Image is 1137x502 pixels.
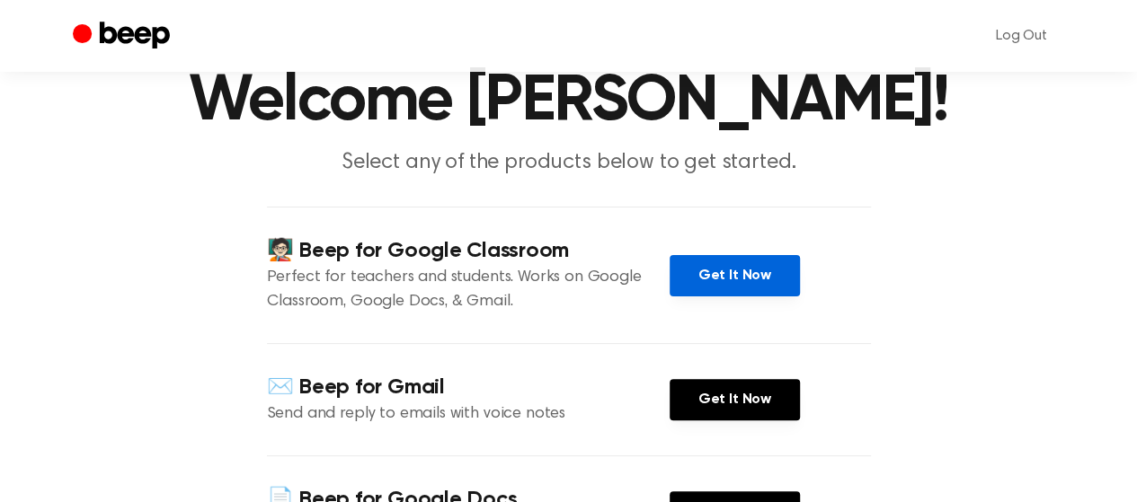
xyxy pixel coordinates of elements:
p: Select any of the products below to get started. [224,148,914,178]
h4: 🧑🏻‍🏫 Beep for Google Classroom [267,236,670,266]
a: Get It Now [670,255,800,296]
h1: Welcome [PERSON_NAME]! [109,69,1029,134]
a: Get It Now [670,379,800,420]
a: Beep [73,19,174,54]
p: Perfect for teachers and students. Works on Google Classroom, Google Docs, & Gmail. [267,266,670,314]
h4: ✉️ Beep for Gmail [267,373,670,402]
a: Log Out [978,14,1065,57]
p: Send and reply to emails with voice notes [267,402,670,427]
